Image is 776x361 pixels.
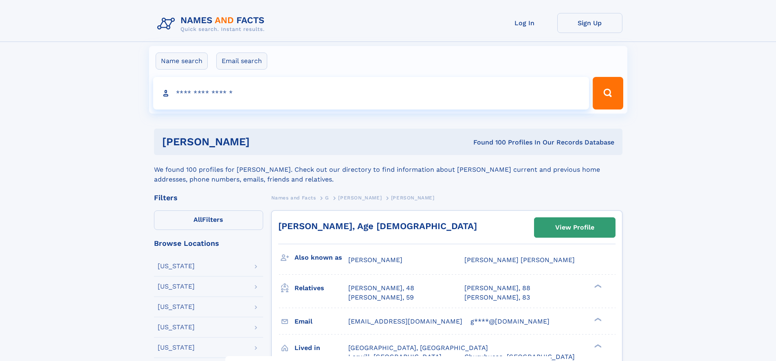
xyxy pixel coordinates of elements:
span: G [325,195,329,201]
a: [PERSON_NAME], Age [DEMOGRAPHIC_DATA] [278,221,477,231]
a: Log In [492,13,557,33]
span: Larwill, [GEOGRAPHIC_DATA] [348,353,442,361]
span: [PERSON_NAME] [338,195,382,201]
div: Browse Locations [154,240,263,247]
h1: [PERSON_NAME] [162,137,362,147]
a: [PERSON_NAME], 83 [464,293,530,302]
input: search input [153,77,589,109]
label: Email search [216,53,267,70]
div: [US_STATE] [158,324,195,330]
a: [PERSON_NAME], 48 [348,284,414,293]
a: Names and Facts [271,193,316,203]
span: All [193,216,202,223]
span: [PERSON_NAME] [PERSON_NAME] [464,256,575,264]
h3: Email [295,315,348,328]
a: [PERSON_NAME] [338,193,382,203]
span: Churubusco, [GEOGRAPHIC_DATA] [464,353,575,361]
div: ❯ [592,284,602,289]
div: Found 100 Profiles In Our Records Database [361,138,614,147]
a: Sign Up [557,13,622,33]
img: Logo Names and Facts [154,13,271,35]
span: [PERSON_NAME] [348,256,402,264]
label: Filters [154,210,263,230]
h3: Relatives [295,281,348,295]
button: Search Button [593,77,623,109]
a: View Profile [534,218,615,237]
span: [GEOGRAPHIC_DATA], [GEOGRAPHIC_DATA] [348,344,488,352]
span: [PERSON_NAME] [391,195,435,201]
h3: Lived in [295,341,348,355]
a: [PERSON_NAME], 88 [464,284,530,293]
div: ❯ [592,317,602,322]
div: [US_STATE] [158,344,195,351]
div: View Profile [555,218,594,237]
div: [US_STATE] [158,263,195,269]
div: [US_STATE] [158,283,195,290]
div: Filters [154,194,263,201]
label: Name search [156,53,208,70]
div: We found 100 profiles for [PERSON_NAME]. Check out our directory to find information about [PERSO... [154,155,622,184]
div: ❯ [592,343,602,348]
a: [PERSON_NAME], 59 [348,293,414,302]
span: [EMAIL_ADDRESS][DOMAIN_NAME] [348,317,462,325]
a: G [325,193,329,203]
div: [US_STATE] [158,304,195,310]
h3: Also known as [295,251,348,265]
